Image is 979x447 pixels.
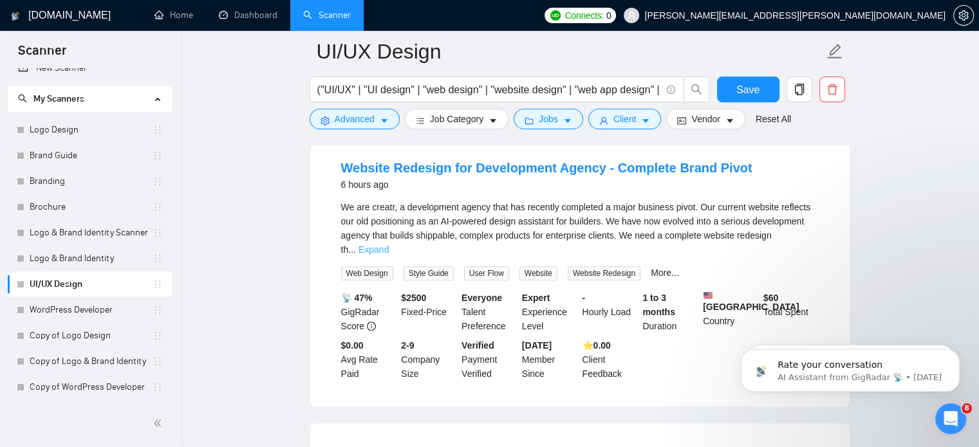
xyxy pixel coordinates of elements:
div: Client Feedback [580,338,640,381]
span: copy [787,84,812,95]
button: Home [201,5,226,30]
b: ⭐️ 0.00 [583,340,611,351]
span: Scanner [8,41,77,68]
div: AI Assistant from GigRadar 📡 says… [10,123,247,162]
button: go back [8,5,33,30]
div: Experience Level [519,291,580,333]
div: Hourly Load [580,291,640,333]
div: Help AI Assistant from GigRadar 📡 understand how they’re doing: [10,255,211,295]
div: Duration [640,291,700,333]
span: Client [613,112,637,126]
li: Logo & Brand Identity [8,246,172,271]
span: info-circle [367,322,376,331]
button: Save [717,77,779,102]
span: holder [153,356,163,367]
li: Brand Guide [8,143,172,169]
span: search [18,94,27,103]
span: holder [153,228,163,238]
img: Profile image for AI Assistant from GigRadar 📡 [37,7,57,28]
div: AI Assistant from GigRadar 📡 says… [10,255,247,296]
li: UI/UX Design [8,271,172,297]
b: 📡 47% [341,293,373,303]
li: Copy of Logo Design [8,323,172,349]
button: search [684,77,709,102]
b: Everyone [462,293,502,303]
div: GigRadar Score [339,291,399,333]
img: 🇺🇸 [704,291,713,300]
span: delete [820,84,844,95]
span: holder [153,305,163,315]
img: upwork-logo.png [550,10,561,21]
a: Source reference 13153431: [81,66,91,77]
input: Search Freelance Jobs... [317,82,661,98]
span: holder [153,253,163,264]
span: caret-down [380,116,389,125]
a: Logo & Brand Identity [30,246,153,271]
a: Brand Guide [30,143,153,169]
div: You're welcome! If you have any more questions or need further assistance, feel free to ask. [10,200,211,253]
span: idcard [677,116,686,125]
span: setting [954,10,973,21]
li: Copy of WordPress Developer [8,374,172,400]
div: Payment Verified [459,338,519,381]
li: Logo Design [8,117,172,143]
button: Emoji picker [20,349,30,359]
div: todd.hogan@geeksforgrowth.com says… [10,162,247,201]
button: Send a message… [221,343,241,364]
button: idcardVendorcaret-down [666,109,745,129]
div: okay thanks [182,170,237,183]
a: Logo & Brand Identity Scanner [30,220,153,246]
button: userClientcaret-down [588,109,662,129]
a: Copy of WordPress Developer [30,374,153,400]
span: folder [525,116,534,125]
a: Copy of Logo & Brand Identity [30,349,153,374]
a: homeHome [154,10,193,21]
div: Help AI Assistant from GigRadar 📡 understand how they’re doing: [21,262,201,287]
b: Expert [522,293,550,303]
span: holder [153,125,163,135]
a: UI/UX Design [30,271,153,297]
b: 1 to 3 months [642,293,675,317]
div: Close [226,5,249,28]
a: Reset All [756,112,791,126]
b: [GEOGRAPHIC_DATA] [703,291,799,312]
a: Website Redesign for Development Agency - Complete Brand Pivot [341,161,752,175]
div: Avg Rate Paid [339,338,399,381]
span: My Scanners [18,93,84,104]
div: For specifically, when you save your portfolio selections in the scanner settings, we compress an... [21,14,237,114]
a: Branding [30,169,153,194]
div: Was that helpful? [10,123,109,152]
span: My Scanners [33,93,84,104]
span: bars [416,116,425,125]
button: barsJob Categorycaret-down [405,109,508,129]
span: Advanced [335,112,375,126]
li: WordPress Developer [8,297,172,323]
div: Country [700,291,761,333]
span: edit [826,43,843,60]
li: Brochure [8,194,172,220]
div: okay thanks [172,162,247,190]
a: dashboardDashboard [219,10,277,21]
div: You're welcome! If you have any more questions or need further assistance, feel free to ask. [21,208,201,246]
a: searchScanner [303,10,351,21]
a: WordPress Developer [30,297,153,323]
iframe: Intercom live chat [935,403,966,434]
span: 0 [606,8,611,23]
span: Connects: [565,8,604,23]
div: AI Assistant from GigRadar 📡 says… [10,296,247,372]
button: copy [787,77,812,102]
a: Copy of Logo Design [30,323,153,349]
div: Fixed-Price [398,291,459,333]
li: Branding [8,169,172,194]
span: User Flow [464,266,509,280]
a: setting [953,10,974,21]
li: Copy of Logo & Brand Identity [8,349,172,374]
b: Verified [462,340,494,351]
span: caret-down [641,116,650,125]
div: Member Since [519,338,580,381]
span: Website Redesign [568,266,640,280]
div: Talent Preference [459,291,519,333]
a: Expand [359,244,389,255]
img: logo [11,6,20,26]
